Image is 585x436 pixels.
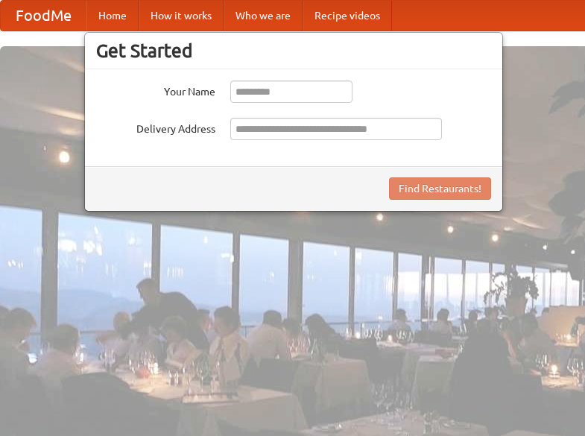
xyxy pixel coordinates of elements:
[86,1,139,31] a: Home
[96,80,215,99] label: Your Name
[139,1,224,31] a: How it works
[1,1,86,31] a: FoodMe
[96,118,215,136] label: Delivery Address
[303,1,392,31] a: Recipe videos
[389,177,491,200] button: Find Restaurants!
[224,1,303,31] a: Who we are
[96,40,491,62] h3: Get Started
